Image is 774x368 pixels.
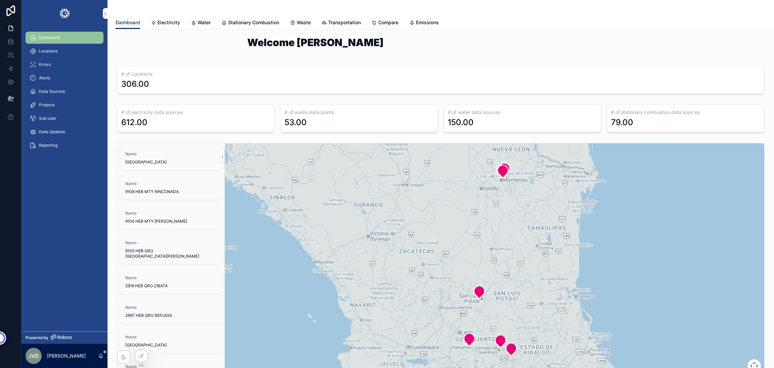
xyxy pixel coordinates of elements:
[39,102,55,108] span: Projects
[191,16,211,30] a: Water
[125,240,217,246] span: Name
[125,248,217,259] span: 9105 HEB QRO [GEOGRAPHIC_DATA][PERSON_NAME]
[120,146,222,170] a: Name[GEOGRAPHIC_DATA]
[448,117,474,128] div: 150.00
[125,189,217,194] span: 9108 HEB MTY RINCONADA
[297,19,311,26] span: Waste
[285,109,434,116] h3: # of waste data points
[378,19,398,26] span: Compare
[247,37,634,47] h1: Welcome [PERSON_NAME]
[448,109,597,116] h3: # of water data sources
[26,85,103,98] a: Data Sources
[26,45,103,57] a: Locations
[125,283,217,289] span: 2919 HEB QRO ZIBATA
[26,112,103,124] a: Sub User
[120,205,222,229] a: Name9106 HEB MTY [PERSON_NAME]
[125,342,217,348] span: [GEOGRAPHIC_DATA]
[120,235,222,264] a: Name9105 HEB QRO [GEOGRAPHIC_DATA][PERSON_NAME]
[47,353,86,359] p: [PERSON_NAME]
[125,219,217,224] span: 9106 HEB MTY [PERSON_NAME]
[221,16,279,30] a: Stationary Combustion
[328,19,361,26] span: Transportation
[416,19,439,26] span: Emissions
[285,117,307,128] div: 53.00
[120,270,222,294] a: Name2919 HEB QRO ZIBATA
[611,117,633,128] div: 79.00
[116,19,140,26] span: Dashboard
[21,331,107,344] a: Powered by
[39,75,50,81] span: Alerts
[198,19,211,26] span: Water
[151,16,180,30] a: Electricity
[26,72,103,84] a: Alerts
[39,143,57,148] span: Reporting
[39,62,51,67] span: Errors
[26,32,103,44] a: Dashboard
[290,16,311,30] a: Waste
[125,313,217,318] span: 2997 HEB QRO REFUGIO
[121,79,149,89] div: 306.00
[26,126,103,138] a: Data Updates
[321,16,361,30] a: Transportation
[26,335,48,340] span: Powered by
[39,35,60,40] span: Dashboard
[372,16,398,30] a: Compare
[120,329,222,353] a: Name[GEOGRAPHIC_DATA]
[116,16,140,29] a: Dashboard
[39,116,56,121] span: Sub User
[125,275,217,281] span: Name
[121,109,270,116] h3: # of electricity data sources
[125,334,217,340] span: Name
[26,139,103,151] a: Reporting
[120,176,222,200] a: Name9108 HEB MTY RINCONADA
[409,16,439,30] a: Emissions
[121,117,147,128] div: 612.00
[120,299,222,324] a: Name2997 HEB QRO REFUGIO
[39,129,65,135] span: Data Updates
[611,109,760,116] h3: # of stationary combustion data sources
[26,59,103,71] a: Errors
[125,211,217,216] span: Name
[59,8,70,19] img: App logo
[21,27,107,160] div: scrollable content
[158,19,180,26] span: Electricity
[39,89,65,94] span: Data Sources
[28,352,39,360] span: JVd
[121,71,760,77] h3: # of Locations
[228,19,279,26] span: Stationary Combustion
[26,99,103,111] a: Projects
[39,48,57,54] span: Locations
[125,181,217,186] span: Name
[125,305,217,310] span: Name
[125,159,217,165] span: [GEOGRAPHIC_DATA]
[125,151,217,157] span: Name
